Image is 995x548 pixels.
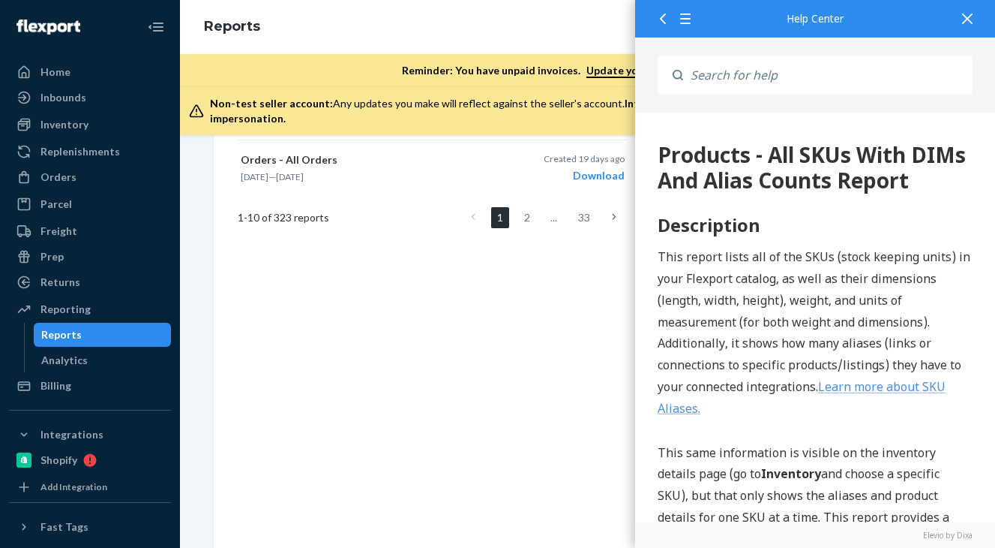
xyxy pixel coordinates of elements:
button: Orders - All Orders[DATE]—[DATE]Created 19 days agoDownload [238,140,628,195]
p: This report lists all of the SKUs (stock keeping units) in your Flexport catalog, as well as thei... [22,134,337,306]
p: — [241,170,494,183]
div: Integrations [40,427,103,442]
div: Fast Tags [40,519,88,534]
div: Shopify [40,453,77,468]
a: Page 33 [572,207,596,228]
button: Close Navigation [141,12,171,42]
p: Orders - All Orders [241,152,494,167]
a: Prep [9,245,171,269]
a: Orders [9,165,171,189]
span: 1 - 10 of 323 reports [238,210,329,225]
div: 520 Products - All SKUs With DIMs And Alias Counts Report [22,30,337,80]
div: Any updates you make will reflect against the seller's account. [210,96,971,126]
div: Reporting [40,302,91,317]
div: Replenishments [40,144,120,159]
div: Returns [40,275,80,290]
a: Reports [204,18,260,35]
a: Billing [9,374,171,398]
a: Parcel [9,192,171,216]
time: [DATE] [276,171,304,182]
a: Reporting [9,297,171,321]
p: This same information is visible on the inventory details page (go to and choose a specific SKU),... [22,330,337,459]
h2: Description [22,99,337,126]
a: Elevio by Dixa [658,530,973,540]
time: [DATE] [241,171,268,182]
ol: breadcrumbs [192,5,272,49]
a: Freight [9,219,171,243]
div: Home [40,65,70,80]
a: Learn more about SKU Aliases. [22,266,310,304]
div: Add Integration [40,480,107,493]
div: Billing [40,378,71,393]
a: Inventory [9,113,171,137]
div: Reports [41,327,82,342]
div: Inventory [40,117,88,132]
div: Help Center [658,14,973,24]
a: Page 2 [518,207,536,228]
p: Reminder: You have unpaid invoices. [402,63,759,78]
a: Home [9,60,171,84]
div: Inbounds [40,90,86,105]
li: ... [545,207,563,228]
div: Parcel [40,197,72,212]
div: Orders [40,170,76,185]
div: Analytics [41,353,88,368]
strong: Inventory [126,353,186,369]
a: Returns [9,270,171,294]
button: Integrations [9,423,171,447]
a: Analytics [34,348,172,372]
a: Add Integration [9,478,171,496]
a: Replenishments [9,140,171,164]
a: Reports [34,323,172,347]
button: Fast Tags [9,515,171,539]
div: Prep [40,249,64,264]
div: Download [544,168,625,183]
div: Freight [40,224,77,239]
a: Update your payment information. [586,64,759,78]
a: Page 1 is your current page [491,207,509,228]
a: Inbounds [9,86,171,110]
img: Flexport logo [16,20,80,35]
a: Shopify [9,448,171,472]
p: Created 19 days ago [544,152,625,165]
input: Search [683,56,973,94]
span: Non-test seller account: [210,97,333,110]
